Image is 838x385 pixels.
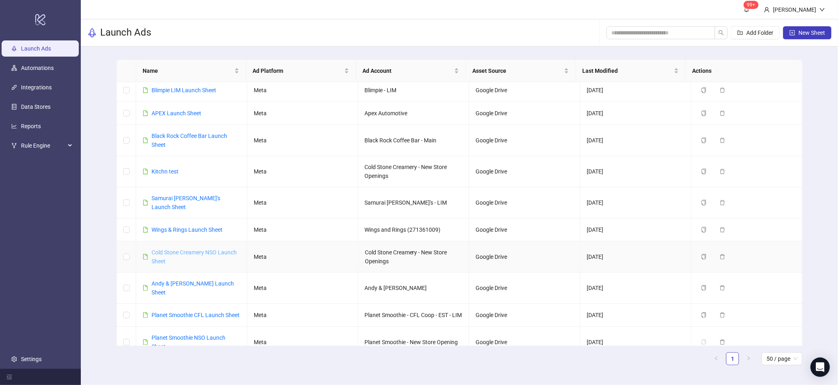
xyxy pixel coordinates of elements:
[152,249,237,264] a: Cold Stone Creamery NSO Launch Sheet
[686,60,796,82] th: Actions
[766,353,798,365] span: 50 / page
[469,327,580,358] td: Google Drive
[472,66,562,75] span: Asset Source
[469,187,580,218] td: Google Drive
[358,327,470,358] td: Planet Smoothie - New Store Opening
[580,327,691,358] td: [DATE]
[580,304,691,327] td: [DATE]
[247,125,358,156] td: Meta
[143,137,148,143] span: file
[469,156,580,187] td: Google Drive
[358,273,470,304] td: Andy & [PERSON_NAME]
[720,227,725,233] span: delete
[143,200,148,205] span: file
[726,353,739,365] a: 1
[720,339,725,345] span: delete
[247,241,358,273] td: Meta
[720,312,725,318] span: delete
[720,110,725,116] span: delete
[469,241,580,273] td: Google Drive
[247,187,358,218] td: Meta
[726,352,739,365] li: 1
[746,356,751,361] span: right
[152,334,225,350] a: Planet Smoothie NSO Launch Sheet
[247,156,358,187] td: Meta
[143,66,233,75] span: Name
[358,304,470,327] td: Planet Smoothie - CFL Coop - EST - LIM
[701,169,707,174] span: copy
[811,357,830,377] div: Open Intercom Messenger
[701,312,707,318] span: copy
[580,218,691,241] td: [DATE]
[143,285,148,291] span: file
[701,227,707,233] span: copy
[701,254,707,260] span: copy
[762,352,802,365] div: Page Size
[744,1,759,9] sup: 137
[582,66,672,75] span: Last Modified
[152,133,227,148] a: Black Rock Coffee Bar Launch Sheet
[744,6,750,12] span: bell
[152,168,179,175] a: Kitchn test
[356,60,466,82] th: Ad Account
[152,87,216,93] a: Blimpie LIM Launch Sheet
[100,26,151,39] h3: Launch Ads
[143,110,148,116] span: file
[731,26,780,39] button: Add Folder
[701,87,707,93] span: copy
[358,102,470,125] td: Apex Automotive
[247,102,358,125] td: Meta
[21,45,51,52] a: Launch Ads
[720,87,725,93] span: delete
[247,327,358,358] td: Meta
[746,30,773,36] span: Add Folder
[701,200,707,205] span: copy
[21,123,41,129] a: Reports
[469,304,580,327] td: Google Drive
[362,66,453,75] span: Ad Account
[21,84,52,91] a: Integrations
[358,156,470,187] td: Cold Stone Creamery - New Store Openings
[701,285,707,291] span: copy
[469,125,580,156] td: Google Drive
[710,352,723,365] button: left
[247,304,358,327] td: Meta
[21,65,54,71] a: Automations
[152,312,240,318] a: Planet Smoothie CFL Launch Sheet
[710,352,723,365] li: Previous Page
[720,200,725,205] span: delete
[580,273,691,304] td: [DATE]
[742,352,755,365] button: right
[152,226,223,233] a: Wings & Rings Launch Sheet
[469,218,580,241] td: Google Drive
[764,7,770,13] span: user
[136,60,246,82] th: Name
[798,30,825,36] span: New Sheet
[819,7,825,13] span: down
[358,125,470,156] td: Black Rock Coffee Bar - Main
[580,156,691,187] td: [DATE]
[718,30,724,36] span: search
[143,254,148,260] span: file
[469,79,580,102] td: Google Drive
[698,337,713,347] button: The sheet needs to be migrated before it can be duplicated. Please open the sheet to migrate it.
[720,137,725,143] span: delete
[143,87,148,93] span: file
[247,79,358,102] td: Meta
[246,60,356,82] th: Ad Platform
[152,195,220,210] a: Samurai [PERSON_NAME]'s Launch Sheet
[247,273,358,304] td: Meta
[152,110,201,116] a: APEX Launch Sheet
[580,125,691,156] td: [DATE]
[21,356,42,362] a: Settings
[143,169,148,174] span: file
[358,241,470,273] td: Cold Stone Creamery - New Store Openings
[742,352,755,365] li: Next Page
[11,143,17,148] span: fork
[6,374,12,380] span: menu-fold
[358,79,470,102] td: Blimpie - LIM
[790,30,795,36] span: plus-square
[701,110,707,116] span: copy
[720,169,725,174] span: delete
[469,102,580,125] td: Google Drive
